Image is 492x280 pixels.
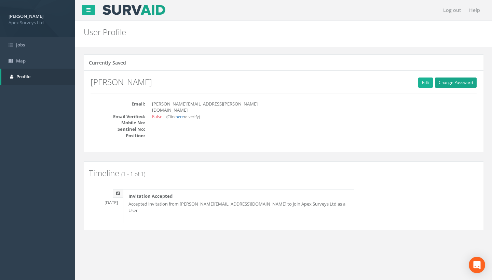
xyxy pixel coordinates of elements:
[9,19,67,26] span: Apex Surveys Ltd
[91,126,145,132] dt: Sentinel No:
[152,101,278,113] dd: [PERSON_NAME][EMAIL_ADDRESS][PERSON_NAME][DOMAIN_NAME]
[9,13,43,19] strong: [PERSON_NAME]
[121,170,145,178] span: (1 - 1 of 1)
[91,132,145,139] dt: Position:
[91,78,477,86] h2: [PERSON_NAME]
[91,120,145,126] dt: Mobile No:
[91,101,145,107] dt: Email:
[91,113,145,120] dt: Email Verified:
[128,201,349,213] p: Accepted invitation from [PERSON_NAME][EMAIL_ADDRESS][DOMAIN_NAME] to join Apex Surveys Ltd as a ...
[89,169,478,178] h2: Timeline
[89,60,126,65] h5: Currently Saved
[152,113,162,120] span: False
[176,114,184,119] a: here
[9,11,67,26] a: [PERSON_NAME] Apex Surveys Ltd
[84,28,415,37] h2: User Profile
[16,73,30,80] span: Profile
[128,193,173,199] strong: Invitation Accepted
[16,42,25,48] span: Jobs
[85,189,123,206] div: [DATE]
[418,78,433,88] a: Edit
[1,69,75,85] a: Profile
[16,58,26,64] span: Map
[435,78,477,88] a: Change Password
[469,257,485,273] div: Open Intercom Messenger
[166,114,200,119] small: (Click to verify)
